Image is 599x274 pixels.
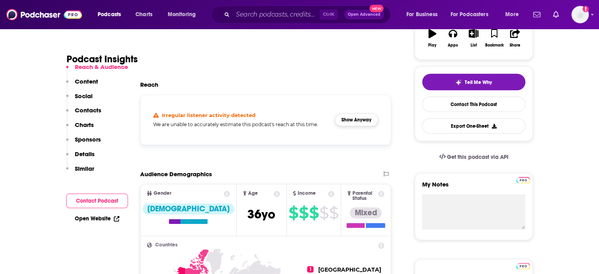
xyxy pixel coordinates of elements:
[66,106,101,121] button: Contacts
[348,13,380,17] span: Open Advanced
[463,24,484,52] button: List
[329,207,338,219] span: $
[75,92,93,100] p: Social
[75,150,95,158] p: Details
[75,121,94,129] p: Charts
[471,43,477,48] div: List
[298,191,316,196] span: Income
[433,147,515,167] a: Get this podcast via API
[422,97,525,112] a: Contact This Podcast
[162,8,206,21] button: open menu
[66,63,128,78] button: Reach & Audience
[143,203,234,214] div: [DEMOGRAPHIC_DATA]
[504,24,525,52] button: Share
[75,165,94,172] p: Similar
[155,242,178,248] span: Countries
[445,8,500,21] button: open menu
[422,74,525,90] button: tell me why sparkleTell Me Why
[516,263,530,269] img: Podchaser Pro
[66,194,128,208] button: Contact Podcast
[153,121,329,127] h5: We are unable to accurately estimate this podcast's reach at this time.
[369,5,384,12] span: New
[422,118,525,134] button: Export One-Sheet
[307,266,313,272] span: 1
[6,7,82,22] img: Podchaser - Follow, Share and Rate Podcasts
[67,53,138,65] h1: Podcast Insights
[75,106,101,114] p: Contacts
[66,165,94,179] button: Similar
[140,81,158,88] h2: Reach
[154,191,171,196] span: Gender
[248,191,258,196] span: Age
[75,78,98,85] p: Content
[455,79,462,86] img: tell me why sparkle
[465,79,492,86] span: Tell Me Why
[130,8,157,21] a: Charts
[505,9,519,20] span: More
[485,43,503,48] div: Bookmark
[66,121,94,136] button: Charts
[443,24,463,52] button: Apps
[75,215,119,222] a: Open Website
[135,9,152,20] span: Charts
[75,136,101,143] p: Sponsors
[352,191,377,201] span: Parental Status
[571,6,589,23] span: Logged in as Ashley_Beenen
[162,112,256,118] h4: Irregular listener activity detected
[66,78,98,92] button: Content
[98,9,121,20] span: Podcasts
[516,176,530,183] a: Pro website
[335,114,378,126] button: Show Anyway
[233,8,319,21] input: Search podcasts, credits, & more...
[510,43,520,48] div: Share
[75,63,128,71] p: Reach & Audience
[401,8,447,21] button: open menu
[319,9,338,20] span: Ctrl K
[247,207,275,222] span: 36 yo
[66,92,93,107] button: Social
[140,170,212,178] h2: Audience Demographics
[571,6,589,23] img: User Profile
[447,154,508,160] span: Get this podcast via API
[500,8,529,21] button: open menu
[319,207,328,219] span: $
[318,266,381,273] span: [GEOGRAPHIC_DATA]
[582,6,589,12] svg: Add a profile image
[530,8,543,21] a: Show notifications dropdown
[516,177,530,183] img: Podchaser Pro
[309,207,319,219] span: $
[92,8,131,21] button: open menu
[448,43,458,48] div: Apps
[168,9,196,20] span: Monitoring
[299,207,308,219] span: $
[428,43,436,48] div: Play
[344,10,384,19] button: Open AdvancedNew
[571,6,589,23] button: Show profile menu
[350,207,382,218] div: Mixed
[550,8,562,21] a: Show notifications dropdown
[451,9,488,20] span: For Podcasters
[66,136,101,150] button: Sponsors
[66,150,95,165] button: Details
[422,24,443,52] button: Play
[219,6,398,24] div: Search podcasts, credits, & more...
[422,181,525,194] label: My Notes
[516,262,530,269] a: Pro website
[289,207,298,219] span: $
[406,9,438,20] span: For Business
[484,24,504,52] button: Bookmark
